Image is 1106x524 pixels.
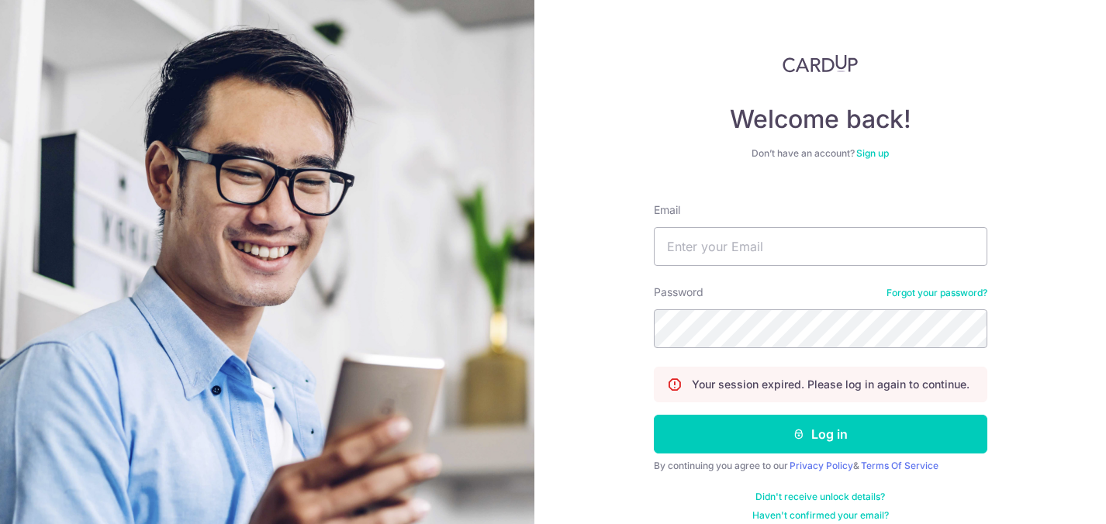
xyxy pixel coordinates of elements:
div: By continuing you agree to our & [654,460,987,472]
a: Haven't confirmed your email? [752,509,889,522]
label: Password [654,284,703,300]
a: Sign up [856,147,889,159]
a: Terms Of Service [861,460,938,471]
a: Forgot your password? [887,287,987,299]
div: Don’t have an account? [654,147,987,160]
a: Privacy Policy [790,460,853,471]
button: Log in [654,415,987,453]
p: Your session expired. Please log in again to continue. [692,377,969,392]
label: Email [654,202,680,218]
h4: Welcome back! [654,104,987,135]
a: Didn't receive unlock details? [755,491,885,503]
input: Enter your Email [654,227,987,266]
img: CardUp Logo [783,54,859,73]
